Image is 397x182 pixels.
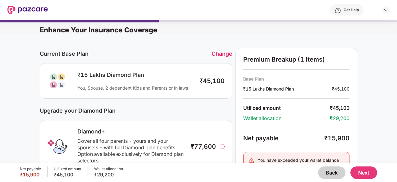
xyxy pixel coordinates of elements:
img: svg+xml;base64,PHN2ZyBpZD0iSGVscC0zMngzMiIgeG1sbnM9Imh0dHA6Ly93d3cudzMub3JnLzIwMDAvc3ZnIiB3aWR0aD... [335,7,341,14]
div: Premium Breakup (1 Items) [243,56,349,63]
div: Base Plan [243,76,349,82]
div: Utilized amount [243,105,330,111]
div: ₹45,100 [54,171,81,178]
div: ₹15 Lakhs Diamond Plan [243,86,332,92]
div: Utilized amount [54,166,81,171]
button: Next [350,166,377,179]
div: Wallet allocation [243,115,330,122]
img: svg+xml;base64,PHN2ZyBpZD0iRHJvcGRvd24tMzJ4MzIiIHhtbG5zPSJodHRwOi8vd3d3LnczLm9yZy8yMDAwL3N2ZyIgd2... [383,7,388,12]
div: Net payable [20,166,41,171]
div: You have exceeded your wallet balance by . This amount will be deducted from your monthly pay check. [258,157,345,177]
div: Get Help [344,7,359,12]
div: ₹29,200 [330,115,349,122]
div: Change [212,50,232,57]
img: svg+xml;base64,PHN2ZyB4bWxucz0iaHR0cDovL3d3dy53My5vcmcvMjAwMC9zdmciIHdpZHRoPSIyNCIgaGVpZ2h0PSIyNC... [248,157,254,164]
div: You, Spouse, 2 dependent Kids and Parents or In laws [77,85,193,91]
div: Enhance Your Insurance Coverage [40,26,397,34]
img: New Pazcare Logo [7,6,48,14]
div: ₹15,900 [324,134,349,142]
button: Back [318,166,345,179]
div: ₹45,100 [332,86,349,92]
div: Net payable [243,134,324,142]
div: Current Base Plan [40,50,212,57]
div: Diamond+ [77,128,185,135]
div: ₹77,600 [191,143,216,150]
div: ₹15,900 [20,171,41,178]
div: Cover all four parents - yours and your spouse's - with full Diamond plan benefits. Option availa... [77,138,185,164]
div: ₹29,200 [94,171,123,178]
img: Diamond+ [48,137,67,156]
div: Wallet allocation [94,166,123,171]
div: ₹15 Lakhs Diamond Plan [77,71,193,79]
div: ₹45,100 [199,77,225,85]
div: ₹45,100 [330,105,349,111]
img: svg+xml;base64,PHN2ZyB3aWR0aD0iODAiIGhlaWdodD0iODAiIHZpZXdCb3g9IjAgMCA4MCA4MCIgZmlsbD0ibm9uZSIgeG... [48,71,67,91]
div: Upgrade your Diamond Plan [40,107,232,114]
